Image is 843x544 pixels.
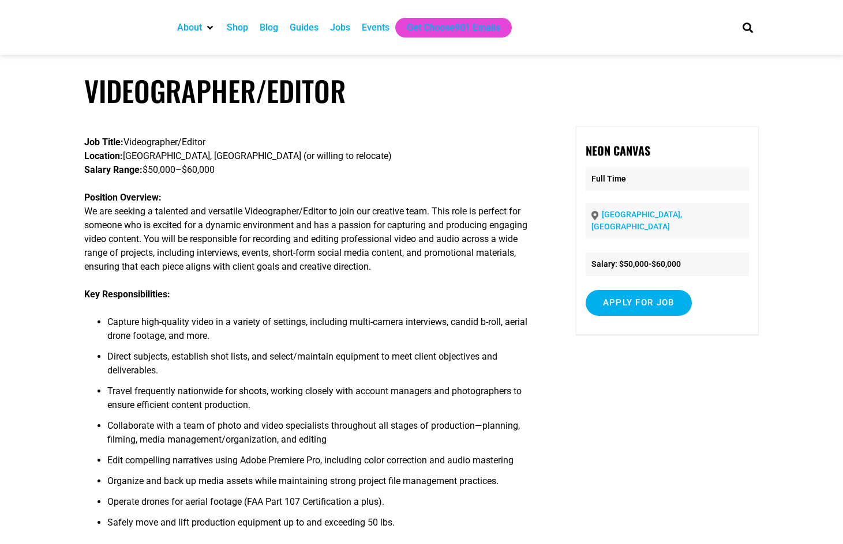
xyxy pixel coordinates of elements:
li: Operate drones for aerial footage (FAA Part 107 Certification a plus). [107,495,542,516]
li: Collaborate with a team of photo and video specialists throughout all stages of production—planni... [107,419,542,454]
a: About [177,21,202,35]
li: Salary: $50,000-$60,000 [586,252,749,276]
a: Guides [290,21,319,35]
p: Videographer/Editor [GEOGRAPHIC_DATA], [GEOGRAPHIC_DATA] (or willing to relocate) $50,000–$60,000 [84,135,542,177]
div: Search [738,18,757,37]
strong: Key Responsibilities: [84,289,170,300]
li: Safely move and lift production equipment up to and exceeding 50 lbs. [107,516,542,537]
a: [GEOGRAPHIC_DATA], [GEOGRAPHIC_DATA] [591,210,682,231]
li: Edit compelling narratives using Adobe Premiere Pro, including color correction and audio mastering [107,454,542,474]
a: Get Choose901 Emails [407,21,500,35]
strong: Job Title: [84,137,123,148]
p: Full Time [586,167,749,191]
div: About [171,18,221,37]
strong: Salary Range: [84,164,143,175]
li: Direct subjects, establish shot lists, and select/maintain equipment to meet client objectives an... [107,350,542,384]
strong: Location: [84,150,123,161]
a: Events [362,21,389,35]
li: Organize and back up media assets while maintaining strong project file management practices. [107,474,542,495]
strong: Neon Canvas [586,142,650,159]
a: Jobs [330,21,350,35]
a: Blog [260,21,278,35]
li: Capture high-quality video in a variety of settings, including multi-camera interviews, candid b-... [107,315,542,350]
input: Apply for job [586,290,692,316]
li: Travel frequently nationwide for shoots, working closely with account managers and photographers ... [107,384,542,419]
h1: Videographer/Editor [84,74,759,108]
p: We are seeking a talented and versatile Videographer/Editor to join our creative team. This role ... [84,191,542,274]
a: Shop [227,21,248,35]
strong: Position Overview: [84,192,162,203]
nav: Main nav [171,18,723,37]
